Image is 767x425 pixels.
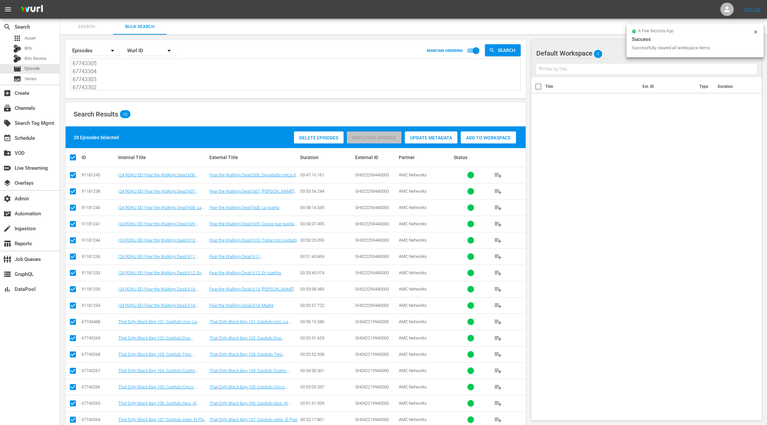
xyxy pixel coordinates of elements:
[13,45,21,53] div: Bits
[25,76,37,82] span: Series
[300,155,353,160] div: Duration
[490,281,506,297] button: playlist_add
[64,23,109,31] span: Search
[632,45,751,51] div: Successfully cleared all workspace items
[454,155,488,160] div: Status
[209,368,290,378] a: That Dirty Black Bag 104: Capítulo Cuatro: Génesis
[82,238,116,243] div: 91181244
[82,368,116,373] div: 67743267
[494,171,502,179] span: playlist_add
[490,216,506,232] button: playlist_add
[300,417,353,422] div: 00:52:17.801
[120,112,130,116] span: 28
[405,131,457,143] button: Update Metadata
[25,35,36,42] span: Asset
[490,183,506,199] button: playlist_add
[494,269,502,277] span: playlist_add
[118,254,198,264] a: (24 ROKU EE) Fear the Walking Dead 611: [GEOGRAPHIC_DATA]
[118,352,201,367] a: That Dirty Black Bag 103: Capítulo Tres: Alianzas ((24 ROKU EE) That Dirty Black Bag 103: Capítul...
[74,110,118,118] span: Search Results
[82,335,116,340] div: 67743269
[82,384,116,389] div: 67743266
[118,155,207,160] div: Internal Title
[632,35,758,43] div: Success
[3,104,11,112] span: Channels
[399,270,427,275] span: AMC Networks
[3,23,11,31] span: Search
[13,65,21,73] span: Episode
[209,401,290,411] a: That Dirty Black Bag 106: Capítulo Seis: Al Infierno
[355,401,389,406] span: SH042219940000
[494,220,502,228] span: playlist_add
[355,384,389,389] span: SH042219940000
[3,164,11,172] span: Live Streaming
[494,187,502,195] span: playlist_add
[209,254,263,264] a: Fear the Walking Dead 611: [GEOGRAPHIC_DATA]
[405,135,457,140] span: Update Metadata
[399,335,427,340] span: AMC Networks
[490,379,506,395] button: playlist_add
[3,285,11,293] span: DataPool
[209,417,298,422] a: That Dirty Black Bag 107: Capitulo siete: El Plan
[3,210,11,218] span: Automation
[399,384,427,389] span: AMC Networks
[82,155,116,160] div: ID
[118,303,198,313] a: (24 ROKU EE) Fear the Walking Dead 614: Madre
[3,195,11,203] span: Admin
[300,254,353,259] div: 00:51:43.869
[347,135,401,140] span: Duplicate Episode
[399,319,427,324] span: AMC Networks
[494,253,502,261] span: playlist_add
[82,172,116,177] div: 91181245
[494,383,502,391] span: playlist_add
[118,205,204,215] a: (24 ROKU EE) Fear the Walking Dead 608: La puerta
[300,319,353,324] div: 00:56:10.586
[490,314,506,330] button: playlist_add
[594,47,602,61] span: 0
[209,155,299,160] div: External Title
[300,384,353,389] div: 00:55:05.537
[118,384,200,399] a: That Dirty Black Bag 105: Capítulo Cinco: Justicia ((24 ROKU EE) That Dirty Black Bag 105: Capítu...
[209,384,288,394] a: That Dirty Black Bag 105: Capítulo Cinco: Justicia
[209,205,279,210] a: Fear the Walking Dead 608: La puerta
[3,119,11,127] span: Search Tag Mgmt
[355,287,389,292] span: SH022293440000
[82,303,116,308] div: 91181234
[494,204,502,212] span: playlist_add
[13,55,21,63] div: Bits Review
[355,238,389,243] span: SH022293440000
[300,368,353,373] div: 00:54:30.301
[82,287,116,292] div: 91181235
[399,189,427,194] span: AMC Networks
[118,287,198,297] a: (24 ROKU EE) Fear the Walking Dead 613: [PERSON_NAME]
[294,135,344,140] span: Delete Episodes
[4,5,12,13] span: menu
[300,221,353,226] div: 00:58:07.495
[82,352,116,357] div: 67743268
[490,346,506,362] button: playlist_add
[118,221,198,231] a: (24 ROKU EE) Fear the Walking Dead 609: Cosas que quedan por hacer
[639,77,695,96] th: Ext. ID
[355,319,389,324] span: SH042219940000
[399,254,427,259] span: AMC Networks
[399,303,427,308] span: AMC Networks
[399,205,427,210] span: AMC Networks
[490,330,506,346] button: playlist_add
[490,298,506,314] button: playlist_add
[82,319,116,324] div: 67743488
[399,417,427,422] span: AMC Networks
[300,205,353,210] div: 00:58:14.535
[399,368,427,373] span: AMC Networks
[355,417,389,422] span: SH042219940000
[117,23,162,31] span: Bulk Search
[495,44,521,56] span: Search
[536,44,748,63] div: Default Workspace
[399,401,427,406] span: AMC Networks
[427,49,463,53] p: MAINTAIN ORDERING
[300,352,353,357] div: 00:52:52.938
[399,238,427,243] span: AMC Networks
[118,401,199,416] a: That Dirty Black Bag 106: Capítulo Seis: Al Infierno ((24 ROKU EE) That Dirty Black Bag 106: Capí...
[71,41,121,60] div: Episodes
[25,65,40,72] span: Episode
[74,134,119,141] div: 28 Episodes Selected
